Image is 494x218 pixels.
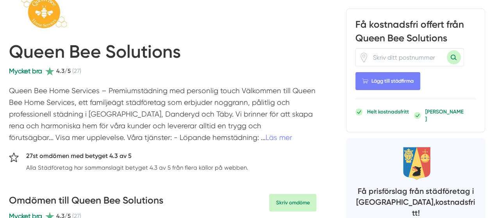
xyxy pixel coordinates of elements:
[425,108,464,123] p: [PERSON_NAME]
[26,163,248,172] p: Alla Städföretag har sammanslagit betyget 4.3 av 5 från flera källor på webben.
[266,133,292,142] a: Läs mer
[355,18,476,49] h3: Få kostnadsfri offert från Queen Bee Solutions
[9,194,163,211] h3: Omdömen till Queen Bee Solutions
[359,53,369,62] span: Klicka för att använda din position.
[56,66,71,76] span: 4.3/5
[9,85,317,147] p: Queen Bee Home Services – Premiumstädning med personlig touch Välkommen till Queen Bee Home Servi...
[269,194,316,211] a: Skriv omdöme
[359,53,369,62] svg: Pin / Karta
[447,51,461,65] button: Sök med postnummer
[367,108,409,116] p: Helt kostnadsfritt
[9,67,42,75] span: Mycket bra
[72,66,81,76] span: (27)
[26,151,248,163] h5: 27st omdömen med betyget 4.3 av 5
[9,41,181,66] h1: Queen Bee Solutions
[355,73,420,90] : Lägg till städfirma
[369,49,447,66] input: Skriv ditt postnummer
